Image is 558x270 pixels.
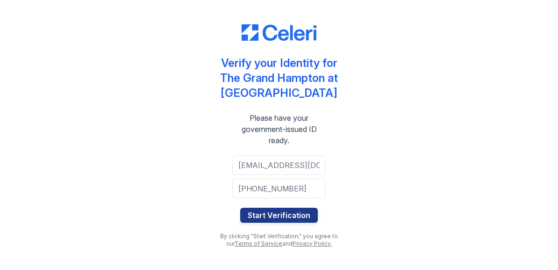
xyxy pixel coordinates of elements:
[293,240,332,247] a: Privacy Policy.
[235,240,282,247] a: Terms of Service
[232,155,326,175] input: Email
[214,56,344,101] div: Verify your Identity for The Grand Hampton at [GEOGRAPHIC_DATA]
[240,208,318,223] button: Start Verification
[232,179,326,198] input: Phone
[214,112,344,146] div: Please have your government-issued ID ready.
[242,24,316,41] img: CE_Logo_Blue-a8612792a0a2168367f1c8372b55b34899dd931a85d93a1a3d3e32e68fde9ad4.png
[214,233,344,248] div: By clicking "Start Verification," you agree to our and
